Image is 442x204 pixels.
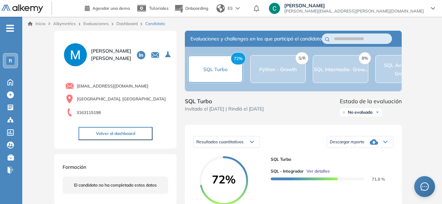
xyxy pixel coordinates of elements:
[216,4,225,13] img: world
[9,58,12,63] span: R
[259,66,297,73] span: Python - Growth
[145,21,165,27] span: Candidato
[284,8,424,14] span: [PERSON_NAME][EMAIL_ADDRESS][PERSON_NAME][DOMAIN_NAME]
[314,66,368,73] span: SQL Intermedio- Grow...
[203,66,228,73] span: SQL Turbo
[384,62,422,77] span: SQL Avanzado - Growt...
[76,109,101,116] span: 3163115198
[190,35,322,43] span: Evaluaciones y challenges en los que participó el candidato
[271,156,388,163] span: SQL Turbo
[85,3,130,12] a: Agendar una demo
[63,42,88,68] img: PROFILE_MENU_LOGO_USER
[74,182,157,188] span: El candidato no ha completado estos datos
[185,6,208,11] span: Onboarding
[91,47,131,62] span: [PERSON_NAME] [PERSON_NAME]
[284,3,424,8] span: [PERSON_NAME]
[79,127,153,140] button: Volver al dashboard
[236,7,240,10] img: arrow
[271,168,304,174] span: SQL - Integrador
[420,182,429,191] span: message
[53,21,76,26] span: Alkymetrics
[149,6,169,11] span: Tutoriales
[28,21,46,27] a: Inicio
[162,48,175,61] button: Seleccione la evaluación activa
[77,96,166,102] span: [GEOGRAPHIC_DATA], [GEOGRAPHIC_DATA]
[228,5,233,12] span: ES
[92,6,130,11] span: Agendar una demo
[363,176,385,182] span: 71.8 %
[83,21,109,26] a: Evaluaciones
[196,139,244,144] span: Resultados cuantitativos
[185,105,264,113] span: Invitado el [DATE] | Rindió el [DATE]
[116,21,138,26] a: Dashboard
[296,52,308,64] span: S/R
[304,168,330,174] button: Ver detalles
[199,174,248,185] span: 72%
[6,28,14,29] i: -
[63,164,86,170] span: Formación
[330,139,365,145] span: Descargar reporte
[77,83,148,89] span: [EMAIL_ADDRESS][DOMAIN_NAME]
[231,52,246,65] span: 72%
[174,1,208,16] button: Onboarding
[306,168,330,174] span: Ver detalles
[359,52,371,64] span: 8%
[1,5,43,13] img: Logo
[185,97,264,105] span: SQL Turbo
[375,110,379,114] img: Ícono de flecha
[340,97,402,105] span: Estado de la evaluación
[348,109,373,115] span: No evaluado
